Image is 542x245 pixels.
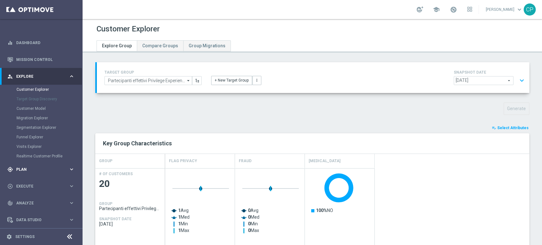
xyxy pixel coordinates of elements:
[248,215,251,220] tspan: 0
[516,6,523,13] span: keyboard_arrow_down
[248,208,258,213] text: Avg
[492,126,496,130] i: playlist_add_check
[7,201,75,206] button: track_changes Analyze keyboard_arrow_right
[17,151,82,161] div: Realtime Customer Profile
[17,144,66,149] a: Visits Explorer
[433,6,440,13] span: school
[7,74,69,79] div: Explore
[316,208,333,213] text: NO
[17,104,82,113] div: Customer Model
[16,75,69,78] span: Explore
[7,183,13,189] i: play_circle_outline
[15,235,35,239] a: Settings
[252,76,261,85] button: more_vert
[69,217,75,223] i: keyboard_arrow_right
[178,228,189,233] text: Max
[17,135,66,140] a: Funnel Explorer
[7,40,13,46] i: equalizer
[248,228,251,233] tspan: 0
[17,85,82,94] div: Customer Explorer
[97,40,231,51] ul: Tabs
[17,132,82,142] div: Funnel Explorer
[99,222,161,227] span: 2025-09-24
[178,208,181,213] tspan: 1
[491,124,529,131] button: playlist_add_check Select Attributes
[239,156,251,167] h4: Fraud
[69,166,75,172] i: keyboard_arrow_right
[97,24,160,34] h1: Customer Explorer
[178,221,188,226] text: Min
[99,178,161,190] span: 20
[248,208,251,213] tspan: 0
[185,76,192,85] i: arrow_drop_down
[178,221,181,226] tspan: 1
[248,221,251,226] tspan: 0
[7,200,69,206] div: Analyze
[169,156,197,167] h4: Flag Privacy
[255,78,259,83] i: more_vert
[16,184,69,188] span: Execute
[17,154,66,159] a: Realtime Customer Profile
[189,43,225,48] span: Group Migrations
[17,113,82,123] div: Migration Explorer
[7,74,75,79] button: person_search Explore keyboard_arrow_right
[517,75,526,87] button: expand_more
[102,43,132,48] span: Explore Group
[6,234,12,240] i: settings
[454,70,527,75] h4: SNAPSHOT DATE
[7,51,75,68] div: Mission Control
[7,200,13,206] i: track_changes
[17,123,82,132] div: Segmentation Explorer
[16,201,69,205] span: Analyze
[16,168,69,171] span: Plan
[17,125,66,130] a: Segmentation Explorer
[69,73,75,79] i: keyboard_arrow_right
[17,87,66,92] a: Customer Explorer
[7,184,75,189] button: play_circle_outline Execute keyboard_arrow_right
[524,3,536,16] div: CP
[7,34,75,51] div: Dashboard
[7,57,75,62] button: Mission Control
[142,43,178,48] span: Compare Groups
[178,208,189,213] text: Avg
[7,217,75,222] div: Data Studio keyboard_arrow_right
[16,34,75,51] a: Dashboard
[7,217,69,223] div: Data Studio
[16,218,69,222] span: Data Studio
[69,183,75,189] i: keyboard_arrow_right
[7,74,13,79] i: person_search
[248,228,259,233] text: Max
[99,172,133,176] h4: # OF CUSTOMERS
[17,142,82,151] div: Visits Explorer
[99,156,112,167] h4: GROUP
[99,206,161,211] span: Partecipanti effettivi Privilege Experience 25.09
[316,208,327,213] tspan: 100%
[99,217,131,221] h4: SNAPSHOT DATE
[178,215,181,220] tspan: 1
[248,215,259,220] text: Med
[497,126,529,130] span: Select Attributes
[103,140,522,147] h2: Key Group Characteristics
[7,167,13,172] i: gps_fixed
[104,76,192,85] input: Partecipanti effettivi Privilege Experience 25.09
[17,94,82,104] div: Target Group Discovery
[7,167,75,172] button: gps_fixed Plan keyboard_arrow_right
[178,228,181,233] tspan: 1
[504,103,529,115] button: Generate
[69,200,75,206] i: keyboard_arrow_right
[7,167,69,172] div: Plan
[178,215,190,220] text: Med
[104,69,522,87] div: TARGET GROUP arrow_drop_down + New Target Group more_vert SNAPSHOT DATE arrow_drop_down expand_more
[7,40,75,45] button: equalizer Dashboard
[248,221,258,226] text: Min
[17,116,66,121] a: Migration Explorer
[485,5,524,14] a: [PERSON_NAME]keyboard_arrow_down
[104,70,202,75] h4: TARGET GROUP
[7,183,69,189] div: Execute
